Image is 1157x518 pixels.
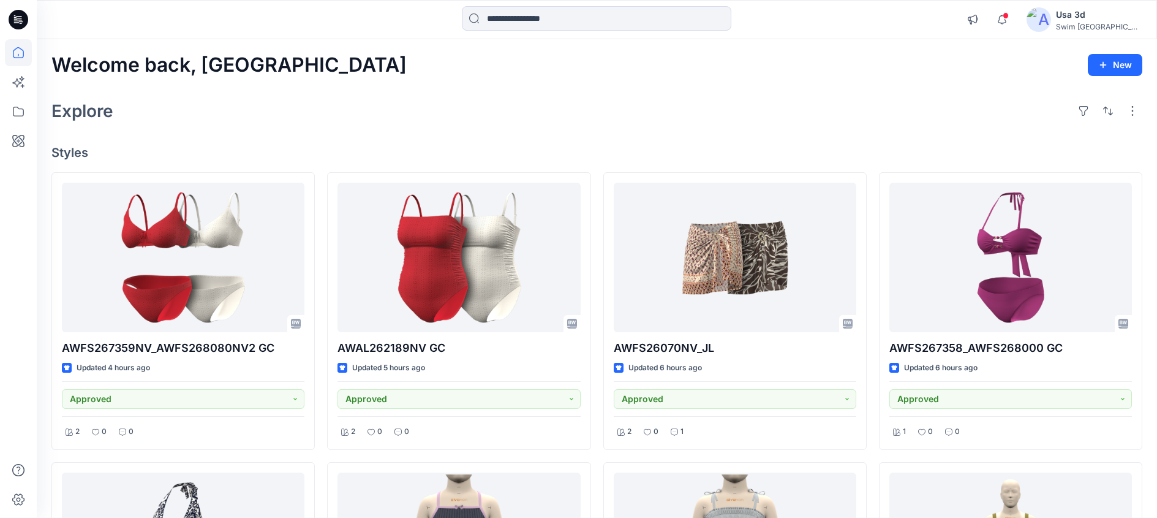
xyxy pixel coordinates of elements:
a: AWFS267358_AWFS268000 GC [889,183,1132,332]
p: 0 [654,425,658,438]
div: Swim [GEOGRAPHIC_DATA] [1056,22,1142,31]
a: AWFS267359NV_AWFS268080NV2 GC [62,183,304,332]
div: Usa 3d [1056,7,1142,22]
p: Updated 5 hours ago [352,362,425,375]
p: 1 [903,425,906,438]
img: avatar [1027,7,1051,32]
p: 0 [129,425,134,438]
p: AWFS267358_AWFS268000 GC [889,340,1132,357]
p: AWFS267359NV_AWFS268080NV2 GC [62,340,304,357]
p: AWAL262189NV GC [337,340,580,357]
p: Updated 4 hours ago [77,362,150,375]
button: New [1088,54,1142,76]
p: Updated 6 hours ago [904,362,978,375]
p: 2 [75,425,80,438]
h4: Styles [51,145,1142,160]
p: 2 [627,425,631,438]
h2: Welcome back, [GEOGRAPHIC_DATA] [51,54,407,77]
a: AWFS26070NV_JL [614,183,856,332]
h2: Explore [51,101,113,121]
a: AWAL262189NV GC [337,183,580,332]
p: 2 [351,425,355,438]
p: 0 [404,425,409,438]
p: 0 [955,425,960,438]
p: 1 [680,425,684,438]
p: AWFS26070NV_JL [614,340,856,357]
p: 0 [377,425,382,438]
p: Updated 6 hours ago [628,362,702,375]
p: 0 [928,425,933,438]
p: 0 [102,425,107,438]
